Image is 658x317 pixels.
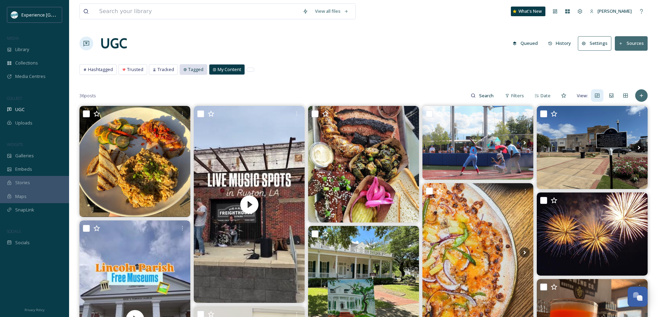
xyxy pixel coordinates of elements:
a: View all files [312,4,352,18]
span: WIDGETS [7,142,23,147]
a: [PERSON_NAME] [586,4,635,18]
span: Media Centres [15,73,46,80]
span: Trusted [127,66,143,73]
img: 🍹⚡Ruston’s own @whitelightninbar is featured in The Local Palate, shining a spotlight on their bo... [79,106,190,217]
img: In case you missed it!📣 Last week, Ruston became a part of the Northeast Louisiana Music Trail!🎵 ... [537,106,648,189]
button: History [545,37,575,50]
span: Privacy Policy [25,308,45,312]
a: Queued [509,37,545,50]
span: Collections [15,60,38,66]
img: We love seeing how Dixie Golden Anniversary World Series 2025 teams and fans are experiencing #Ru... [422,106,533,180]
span: Filters [511,92,524,99]
span: Tracked [158,66,174,73]
span: [PERSON_NAME] [598,8,632,14]
span: Tagged [188,66,203,73]
a: What's New [511,7,545,16]
span: Date [541,92,551,99]
span: 36 posts [79,92,96,99]
img: thumbnail [194,106,305,303]
span: Library [15,46,29,53]
span: UGC [15,106,25,113]
span: Embeds [15,166,32,172]
span: Hashtagged [88,66,113,73]
span: SOCIALS [7,229,21,234]
span: Uploads [15,120,32,126]
video: Places to Experience Live Music in #RustonLa! 🎶🎸 For weekly performance schedules, be sure to che... [194,106,305,303]
img: 🎆Celebrate your Independence Day weekend in Ruston & Lincoln Parish!🎆 Catch a fireworks display T... [537,192,648,276]
span: Galleries [15,152,34,159]
span: Maps [15,193,27,200]
span: MEDIA [7,36,19,41]
span: My Content [218,66,241,73]
span: COLLECT [7,96,22,101]
button: Open Chat [628,287,648,307]
span: Socials [15,239,30,246]
span: View: [577,92,588,99]
span: SnapLink [15,207,34,213]
a: UGC [100,33,127,54]
span: Experience [GEOGRAPHIC_DATA] [21,11,90,18]
a: History [545,37,578,50]
button: Settings [578,36,611,50]
button: Queued [509,37,541,50]
button: Sources [615,36,648,50]
a: Settings [578,36,615,50]
a: Privacy Policy [25,305,45,314]
input: Search your library [96,4,299,19]
img: 🍖 Ruston’s own @badwolffoodtruck is currently featured in The Local Palate, highlighting their "t... [308,106,419,222]
span: Stories [15,179,30,186]
input: Search [476,89,498,102]
img: 24IZHUKKFBA4HCESFN4PRDEIEY.avif [11,11,18,18]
